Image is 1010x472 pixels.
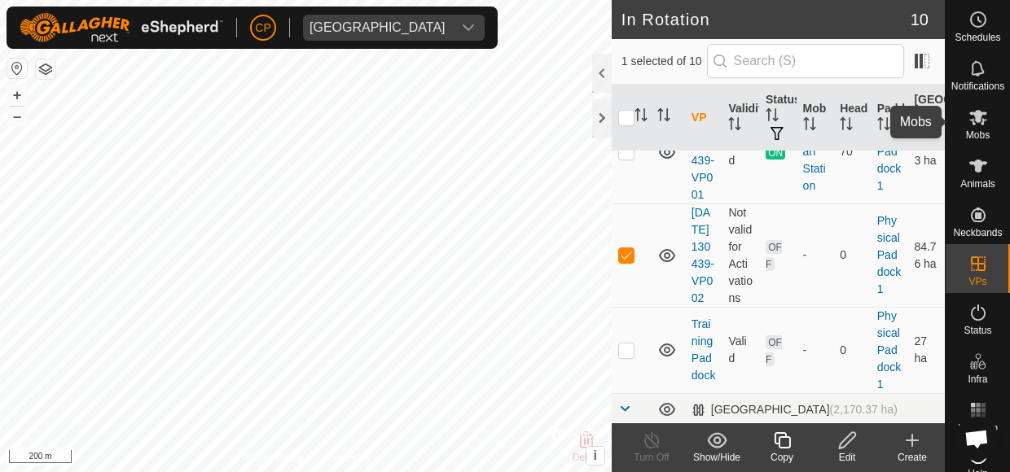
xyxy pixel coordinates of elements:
[7,59,27,78] button: Reset Map
[594,448,597,462] span: i
[766,240,782,271] span: OFF
[452,15,485,41] div: dropdown trigger
[692,103,714,201] a: [DATE] 130439-VP001
[955,417,999,461] div: Open chat
[586,447,604,465] button: i
[766,335,782,366] span: OFF
[241,451,302,465] a: Privacy Policy
[958,423,998,433] span: Heatmap
[621,10,911,29] h2: In Rotation
[953,228,1002,238] span: Neckbands
[907,100,945,203] td: 65.73 ha
[803,247,828,264] div: -
[722,307,759,393] td: Valid
[815,450,880,465] div: Edit
[964,326,991,335] span: Status
[749,450,815,465] div: Copy
[803,109,828,194] div: Larrakeyah Station
[803,120,816,133] p-sorticon: Activate to sort
[907,307,945,393] td: 27 ha
[877,309,902,391] a: Physical Paddock 1
[914,128,927,141] p-sorticon: Activate to sort
[722,203,759,307] td: Not valid for Activations
[968,374,987,384] span: Infra
[907,85,945,151] th: [GEOGRAPHIC_DATA] Area
[877,111,902,192] a: Physical Paddock 1
[322,451,370,465] a: Contact Us
[7,85,27,105] button: +
[36,59,55,79] button: Map Layers
[722,85,759,151] th: Validity
[20,13,223,42] img: Gallagher Logo
[766,146,785,160] span: ON
[871,85,908,151] th: Paddock
[692,403,898,417] div: [GEOGRAPHIC_DATA]
[833,85,871,151] th: Head
[955,33,1000,42] span: Schedules
[722,100,759,203] td: Valid
[619,450,684,465] div: Turn Off
[966,130,990,140] span: Mobs
[840,120,853,133] p-sorticon: Activate to sort
[728,120,741,133] p-sorticon: Activate to sort
[877,120,890,133] p-sorticon: Activate to sort
[960,179,995,189] span: Animals
[692,206,714,304] a: [DATE] 130439-VP002
[255,20,270,37] span: CP
[833,100,871,203] td: 70
[621,53,707,70] span: 1 selected of 10
[685,85,722,151] th: VP
[911,7,929,32] span: 10
[833,307,871,393] td: 0
[797,85,834,151] th: Mob
[907,203,945,307] td: 84.76 ha
[684,450,749,465] div: Show/Hide
[657,111,670,124] p-sorticon: Activate to sort
[692,317,716,382] a: Training Paddock
[951,81,1004,91] span: Notifications
[303,15,452,41] span: Manbulloo Station
[707,44,904,78] input: Search (S)
[968,277,986,286] span: VPs
[310,21,446,34] div: [GEOGRAPHIC_DATA]
[880,450,945,465] div: Create
[833,203,871,307] td: 0
[759,85,797,151] th: Status
[7,107,27,126] button: –
[830,403,898,416] span: (2,170.37 ha)
[803,342,828,359] div: -
[635,111,648,124] p-sorticon: Activate to sort
[877,214,902,295] a: Physical Paddock 1
[766,111,779,124] p-sorticon: Activate to sort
